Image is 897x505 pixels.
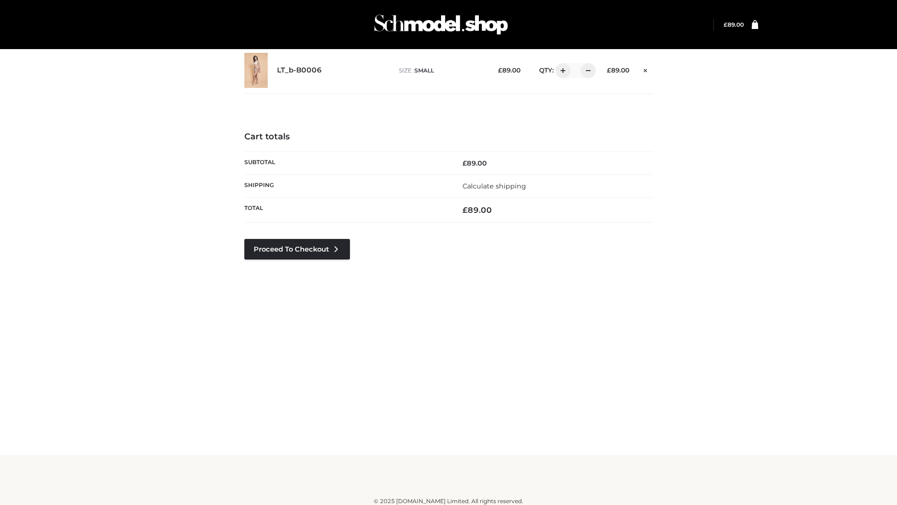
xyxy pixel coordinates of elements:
a: Remove this item [639,63,653,75]
a: Calculate shipping [463,182,526,190]
h4: Cart totals [244,132,653,142]
bdi: 89.00 [463,159,487,167]
bdi: 89.00 [607,66,629,74]
img: LT_b-B0006 - SMALL [244,53,268,88]
bdi: 89.00 [498,66,520,74]
div: QTY: [530,63,592,78]
p: size : [399,66,484,75]
span: SMALL [414,67,434,74]
a: £89.00 [724,21,744,28]
span: £ [463,205,468,215]
a: LT_b-B0006 [277,66,322,75]
th: Shipping [244,174,448,197]
th: Total [244,198,448,223]
a: Proceed to Checkout [244,239,350,260]
span: £ [607,66,611,74]
span: £ [498,66,502,74]
span: £ [724,21,727,28]
span: £ [463,159,467,167]
img: Schmodel Admin 964 [371,6,511,43]
th: Subtotal [244,151,448,174]
bdi: 89.00 [724,21,744,28]
bdi: 89.00 [463,205,492,215]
